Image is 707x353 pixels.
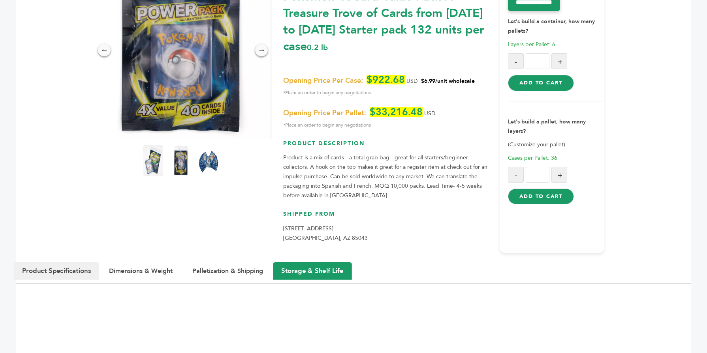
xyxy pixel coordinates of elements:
[283,224,492,243] p: [STREET_ADDRESS] [GEOGRAPHIC_DATA], AZ 85043
[283,108,366,118] span: Opening Price Per Pallet:
[424,110,435,117] span: USD
[171,145,191,176] img: Pokemon 40-Card Value Pack – A Treasure Trove of Cards from 1996 to 2024 - Starter pack! 132 unit...
[508,75,574,91] button: Add to Cart
[283,153,492,200] p: Product is a mix of cards - a total grab bag - great for all starters/beginner collectors. A hook...
[283,210,492,224] h3: Shipped From
[508,18,595,35] strong: Let's build a container, how many pallets?
[283,76,363,86] span: Opening Price Per Case:
[143,145,163,176] img: Pokemon 40-Card Value Pack – A Treasure Trove of Cards from 1996 to 2024 - Starter pack! 132 unit...
[184,263,271,279] button: Palletization & Shipping
[255,44,268,56] div: →
[508,140,604,149] p: (Customize your pallet)
[551,167,567,183] button: +
[508,167,524,183] button: -
[367,75,405,84] span: $922.68
[508,189,574,204] button: Add to Cart
[370,107,423,117] span: $33,216.48
[283,120,492,130] span: *Place an order to begin any negotiations
[283,140,492,153] h3: Product Description
[98,44,111,56] div: ←
[508,154,557,162] span: Cases per Pallet: 36
[273,262,352,280] button: Storage & Shelf Life
[508,118,586,135] strong: Let's build a pallet, how many layers?
[508,41,555,48] span: Layers per Pallet: 6
[421,77,475,85] span: $6.99/unit wholesale
[406,77,417,85] span: USD
[14,262,99,280] button: Product Specifications
[508,53,524,69] button: -
[283,88,492,97] span: *Place an order to begin any negotiations
[101,263,181,279] button: Dimensions & Weight
[199,145,218,176] img: Pokemon 40-Card Value Pack – A Treasure Trove of Cards from 1996 to 2024 - Starter pack! 132 unit...
[307,42,328,53] span: 0.2 lb
[551,53,567,69] button: +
